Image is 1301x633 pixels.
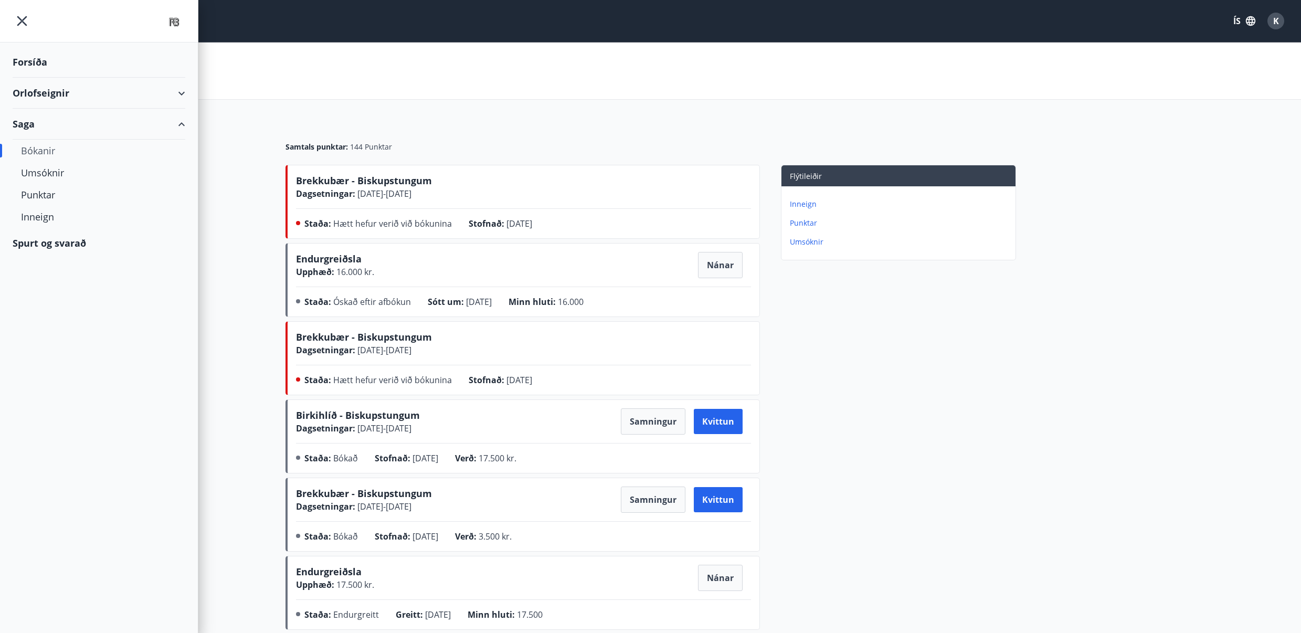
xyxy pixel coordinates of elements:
[509,296,556,308] span: Minn hluti :
[479,531,512,542] span: 3.500 kr.
[396,609,423,620] span: Greitt :
[304,218,331,229] span: Staða :
[698,252,743,278] button: Nánar
[296,188,355,199] span: Dagsetningar :
[296,409,420,421] span: Birkihlíð - Biskupstungum
[621,408,685,435] button: Samningur
[355,188,411,199] span: [DATE] - [DATE]
[296,344,355,356] span: Dagsetningar :
[350,142,392,152] span: 144 Punktar
[334,266,374,278] span: 16.000 kr.
[506,374,532,386] span: [DATE]
[296,252,362,269] span: Endurgreiðsla
[698,565,743,591] button: Nánar
[1273,15,1279,27] span: K
[13,78,185,109] div: Orlofseignir
[469,374,504,386] span: Stofnað :
[296,423,355,434] span: Dagsetningar :
[479,452,516,464] span: 17.500 kr.
[790,218,1011,228] p: Punktar
[517,609,543,620] span: 17.500
[375,531,410,542] span: Stofnað :
[506,218,532,229] span: [DATE]
[304,531,331,542] span: Staða :
[425,609,451,620] span: [DATE]
[333,531,358,542] span: Bókað
[333,452,358,464] span: Bókað
[296,331,432,343] span: Brekkubær - Biskupstungum
[621,487,685,513] button: Samningur
[13,228,185,258] div: Spurt og svarað
[304,452,331,464] span: Staða :
[469,218,504,229] span: Stofnað :
[412,452,438,464] span: [DATE]
[1263,8,1288,34] button: K
[333,374,452,386] span: Hætt hefur verið við bókunina
[163,12,185,33] img: union_logo
[694,487,743,512] button: Kvittun
[455,531,477,542] span: Verð :
[1228,12,1261,30] button: ÍS
[304,374,331,386] span: Staða :
[334,579,374,590] span: 17.500 kr.
[558,296,584,308] span: 16.000
[304,296,331,308] span: Staða :
[21,206,177,228] div: Inneign
[466,296,492,308] span: [DATE]
[21,162,177,184] div: Umsóknir
[296,266,334,278] span: Upphæð :
[296,501,355,512] span: Dagsetningar :
[694,409,743,434] button: Kvittun
[355,344,411,356] span: [DATE] - [DATE]
[13,109,185,140] div: Saga
[13,12,31,30] button: menu
[296,174,432,187] span: Brekkubær - Biskupstungum
[468,609,515,620] span: Minn hluti :
[304,609,331,620] span: Staða :
[412,531,438,542] span: [DATE]
[333,218,452,229] span: Hætt hefur verið við bókunina
[21,184,177,206] div: Punktar
[790,237,1011,247] p: Umsóknir
[13,47,185,78] div: Forsíða
[21,140,177,162] div: Bókanir
[428,296,464,308] span: Sótt um :
[333,609,379,620] span: Endurgreitt
[790,199,1011,209] p: Inneign
[790,171,822,181] span: Flýtileiðir
[285,142,348,152] span: Samtals punktar :
[355,423,411,434] span: [DATE] - [DATE]
[355,501,411,512] span: [DATE] - [DATE]
[333,296,411,308] span: Óskað eftir afbókun
[296,565,362,582] span: Endurgreiðsla
[296,579,334,590] span: Upphæð :
[455,452,477,464] span: Verð :
[375,452,410,464] span: Stofnað :
[296,487,432,500] span: Brekkubær - Biskupstungum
